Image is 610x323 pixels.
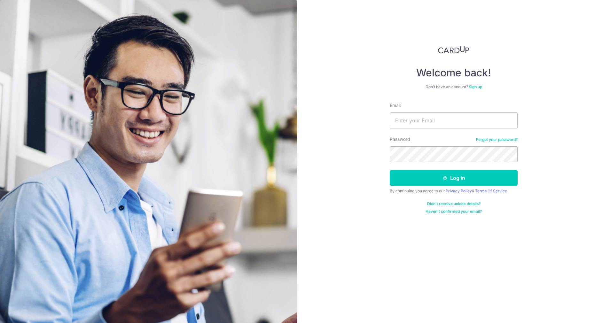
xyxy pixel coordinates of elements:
[390,102,401,109] label: Email
[390,170,518,186] button: Log in
[390,112,518,128] input: Enter your Email
[426,209,482,214] a: Haven't confirmed your email?
[390,136,410,142] label: Password
[390,84,518,89] div: Don’t have an account?
[427,201,481,206] a: Didn't receive unlock details?
[390,188,518,194] div: By continuing you agree to our &
[469,84,482,89] a: Sign up
[476,137,518,142] a: Forgot your password?
[446,188,472,193] a: Privacy Policy
[475,188,507,193] a: Terms Of Service
[390,66,518,79] h4: Welcome back!
[438,46,469,54] img: CardUp Logo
